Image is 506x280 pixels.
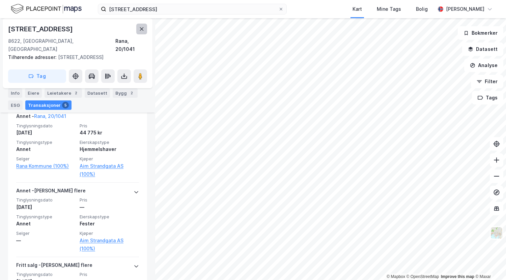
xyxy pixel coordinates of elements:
[471,75,503,88] button: Filter
[472,248,506,280] div: Kontrollprogram for chat
[16,139,76,145] span: Tinglysningstype
[16,203,76,211] div: [DATE]
[25,88,42,98] div: Eiere
[387,274,405,279] a: Mapbox
[80,156,139,162] span: Kjøper
[80,145,139,153] div: Hjemmelshaver
[464,59,503,72] button: Analyse
[16,261,92,272] div: Fritt salg - [PERSON_NAME] flere
[128,90,135,96] div: 2
[8,69,66,83] button: Tag
[80,129,139,137] div: 44 775 kr
[377,5,401,13] div: Mine Tags
[80,123,139,129] span: Pris
[45,88,82,98] div: Leietakere
[113,88,138,98] div: Bygg
[80,203,139,211] div: —
[16,123,76,129] span: Tinglysningsdato
[16,237,76,245] div: —
[16,187,86,197] div: Annet - [PERSON_NAME] flere
[115,37,147,53] div: Rana, 20/1041
[8,24,74,34] div: [STREET_ADDRESS]
[106,4,278,14] input: Søk på adresse, matrikkel, gårdeiere, leietakere eller personer
[16,220,76,228] div: Annet
[16,129,76,137] div: [DATE]
[80,214,139,220] span: Eierskapstype
[11,3,82,15] img: logo.f888ab2527a4732fd821a326f86c7f29.svg
[353,5,362,13] div: Kart
[62,102,69,108] div: 5
[16,145,76,153] div: Annet
[73,90,79,96] div: 2
[16,197,76,203] span: Tinglysningsdato
[34,113,66,119] a: Rana, 20/1041
[8,37,115,53] div: 8622, [GEOGRAPHIC_DATA], [GEOGRAPHIC_DATA]
[80,230,139,236] span: Kjøper
[80,220,139,228] div: Fester
[16,112,66,123] div: Annet -
[472,248,506,280] iframe: Chat Widget
[8,100,23,110] div: ESG
[80,272,139,277] span: Pris
[25,100,72,110] div: Transaksjoner
[16,162,76,170] a: Rana Kommune (100%)
[8,88,22,98] div: Info
[458,26,503,40] button: Bokmerker
[16,156,76,162] span: Selger
[8,54,58,60] span: Tilhørende adresser:
[441,274,474,279] a: Improve this map
[446,5,484,13] div: [PERSON_NAME]
[16,214,76,220] span: Tinglysningstype
[8,53,142,61] div: [STREET_ADDRESS]
[80,237,139,253] a: Aim Strandgata AS (100%)
[416,5,428,13] div: Bolig
[462,42,503,56] button: Datasett
[16,272,76,277] span: Tinglysningsdato
[80,197,139,203] span: Pris
[472,91,503,104] button: Tags
[80,162,139,178] a: Aim Strandgata AS (100%)
[490,226,503,239] img: Z
[16,230,76,236] span: Selger
[85,88,110,98] div: Datasett
[406,274,439,279] a: OpenStreetMap
[80,139,139,145] span: Eierskapstype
